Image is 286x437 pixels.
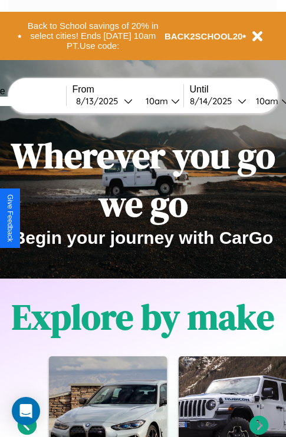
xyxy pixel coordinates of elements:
[136,95,183,107] button: 10am
[140,95,171,107] div: 10am
[165,31,243,41] b: BACK2SCHOOL20
[12,397,40,425] div: Open Intercom Messenger
[250,95,281,107] div: 10am
[73,95,136,107] button: 8/13/2025
[12,293,274,341] h1: Explore by make
[76,95,124,107] div: 8 / 13 / 2025
[73,84,183,95] label: From
[190,95,238,107] div: 8 / 14 / 2025
[22,18,165,54] button: Back to School savings of 20% in select cities! Ends [DATE] 10am PT.Use code:
[6,194,14,242] div: Give Feedback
